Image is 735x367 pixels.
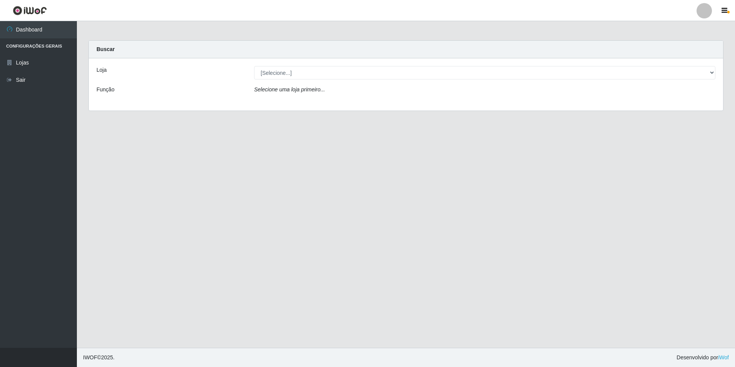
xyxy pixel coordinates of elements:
img: CoreUI Logo [13,6,47,15]
label: Loja [96,66,106,74]
i: Selecione uma loja primeiro... [254,86,325,93]
span: Desenvolvido por [677,354,729,362]
span: © 2025 . [83,354,115,362]
span: IWOF [83,354,97,360]
strong: Buscar [96,46,115,52]
label: Função [96,86,115,94]
a: iWof [718,354,729,360]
